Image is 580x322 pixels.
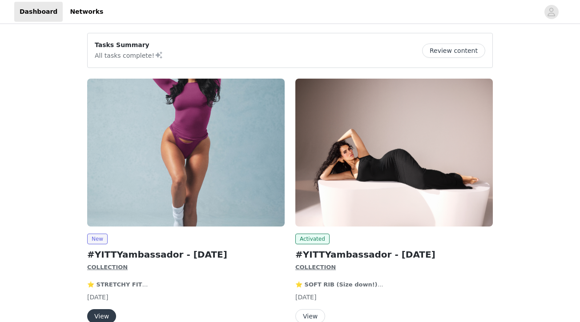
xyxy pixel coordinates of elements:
div: avatar [547,5,556,19]
img: YITTY [295,79,493,227]
img: YITTY [87,79,285,227]
h2: #YITTYambassador - [DATE] [295,248,493,261]
strong: ⭐️ STRETCHY FIT [87,281,148,288]
strong: COLLECTION [87,264,128,270]
span: Activated [295,234,330,244]
h2: #YITTYambassador - [DATE] [87,248,285,261]
span: New [87,234,108,244]
strong: COLLECTION [295,264,336,270]
p: All tasks complete! [95,50,163,60]
a: View [295,313,325,320]
strong: ⭐️ SOFT RIB (Size down!) [295,281,383,288]
button: Review content [422,44,485,58]
span: [DATE] [295,294,316,301]
a: Dashboard [14,2,63,22]
a: View [87,313,116,320]
span: [DATE] [87,294,108,301]
a: Networks [64,2,109,22]
p: Tasks Summary [95,40,163,50]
